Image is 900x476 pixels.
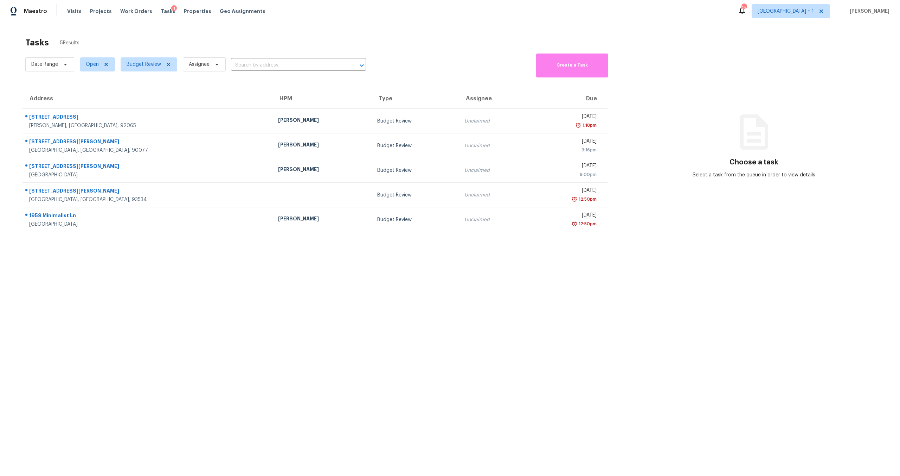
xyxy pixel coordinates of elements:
h2: Tasks [25,39,49,46]
th: Type [372,89,459,109]
div: Budget Review [377,216,453,223]
div: [GEOGRAPHIC_DATA] [29,171,267,178]
span: Budget Review [127,61,161,68]
button: Create a Task [536,54,608,77]
span: [PERSON_NAME] [847,8,889,15]
div: [PERSON_NAME] [278,117,366,125]
div: Unclaimed [464,118,523,125]
div: 1:18pm [581,122,597,129]
div: 3:16pm [534,146,597,154]
div: 9:00pm [534,171,597,178]
span: Open [86,61,99,68]
span: [GEOGRAPHIC_DATA] + 1 [758,8,814,15]
span: Date Range [31,61,58,68]
div: Budget Review [377,192,453,199]
span: Projects [90,8,112,15]
input: Search by address [231,60,346,71]
div: [PERSON_NAME], [GEOGRAPHIC_DATA], 92065 [29,122,267,129]
span: Tasks [161,9,175,14]
div: Unclaimed [464,142,523,149]
span: Properties [184,8,211,15]
div: [DATE] [534,187,597,196]
div: 15 [741,4,746,11]
div: Budget Review [377,118,453,125]
img: Overdue Alarm Icon [572,220,577,227]
th: HPM [272,89,372,109]
div: [STREET_ADDRESS][PERSON_NAME] [29,163,267,171]
div: Select a task from the queue in order to view details [687,171,822,178]
span: Maestro [24,8,47,15]
div: [DATE] [534,212,597,220]
div: [GEOGRAPHIC_DATA] [29,221,267,228]
span: Work Orders [120,8,152,15]
div: [STREET_ADDRESS][PERSON_NAME] [29,138,267,147]
th: Address [22,89,272,109]
span: 5 Results [60,39,79,46]
div: 12:50pm [577,220,597,227]
div: Budget Review [377,142,453,149]
div: [PERSON_NAME] [278,141,366,150]
div: [STREET_ADDRESS][PERSON_NAME] [29,187,267,196]
div: 1959 Minimalist Ln [29,212,267,221]
span: Visits [67,8,82,15]
th: Assignee [459,89,528,109]
img: Overdue Alarm Icon [576,122,581,129]
div: [DATE] [534,138,597,146]
div: [STREET_ADDRESS] [29,113,267,122]
div: [PERSON_NAME] [278,215,366,224]
img: Overdue Alarm Icon [572,196,577,203]
div: Budget Review [377,167,453,174]
div: 12:50pm [577,196,597,203]
div: [GEOGRAPHIC_DATA], [GEOGRAPHIC_DATA], 90077 [29,147,267,154]
div: Unclaimed [464,167,523,174]
div: [GEOGRAPHIC_DATA], [GEOGRAPHIC_DATA], 93534 [29,196,267,203]
h3: Choose a task [729,159,778,166]
span: Create a Task [540,61,605,69]
div: [PERSON_NAME] [278,166,366,175]
div: Unclaimed [464,192,523,199]
span: Assignee [189,61,210,68]
button: Open [357,61,367,70]
div: Unclaimed [464,216,523,223]
th: Due [528,89,607,109]
span: Geo Assignments [220,8,265,15]
div: [DATE] [534,162,597,171]
div: 1 [171,5,177,12]
div: [DATE] [534,113,597,122]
